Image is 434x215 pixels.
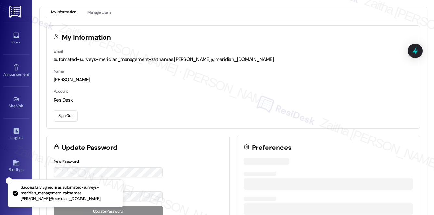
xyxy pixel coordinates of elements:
h3: Update Password [62,144,118,151]
a: Insights • [3,125,29,143]
label: New Password [54,159,79,164]
a: Buildings [3,157,29,175]
button: Sign Out [54,110,78,122]
a: Inbox [3,30,29,47]
h3: Preferences [252,144,291,151]
img: ResiDesk Logo [9,6,23,18]
a: Site Visit • [3,94,29,111]
p: Successfully signed in as automated-surveys-meridian_management-zaitha.mae.[PERSON_NAME]@meridian... [21,185,118,202]
span: • [22,135,23,139]
h3: My Information [62,34,111,41]
div: ResiDesk [54,97,413,103]
button: My Information [46,7,81,18]
div: [PERSON_NAME] [54,77,413,83]
button: Manage Users [83,7,116,18]
div: automated-surveys-meridian_management-zaitha.mae.[PERSON_NAME]@meridian_[DOMAIN_NAME] [54,56,413,63]
button: Close toast [6,177,12,184]
label: Account [54,89,68,94]
label: Email [54,49,63,54]
span: • [29,71,30,76]
span: • [23,103,24,107]
label: Name [54,69,64,74]
a: Leads [3,189,29,207]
